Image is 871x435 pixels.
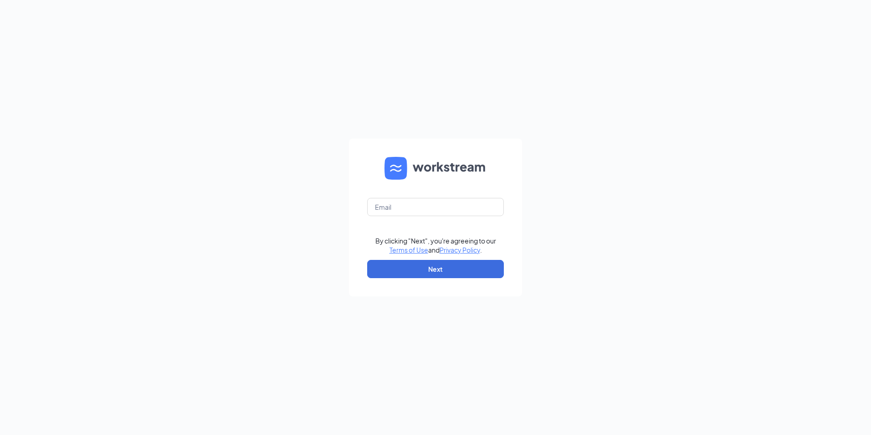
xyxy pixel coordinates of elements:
button: Next [367,260,504,278]
img: WS logo and Workstream text [384,157,487,180]
a: Privacy Policy [440,246,480,254]
input: Email [367,198,504,216]
a: Terms of Use [389,246,428,254]
div: By clicking "Next", you're agreeing to our and . [375,236,496,254]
